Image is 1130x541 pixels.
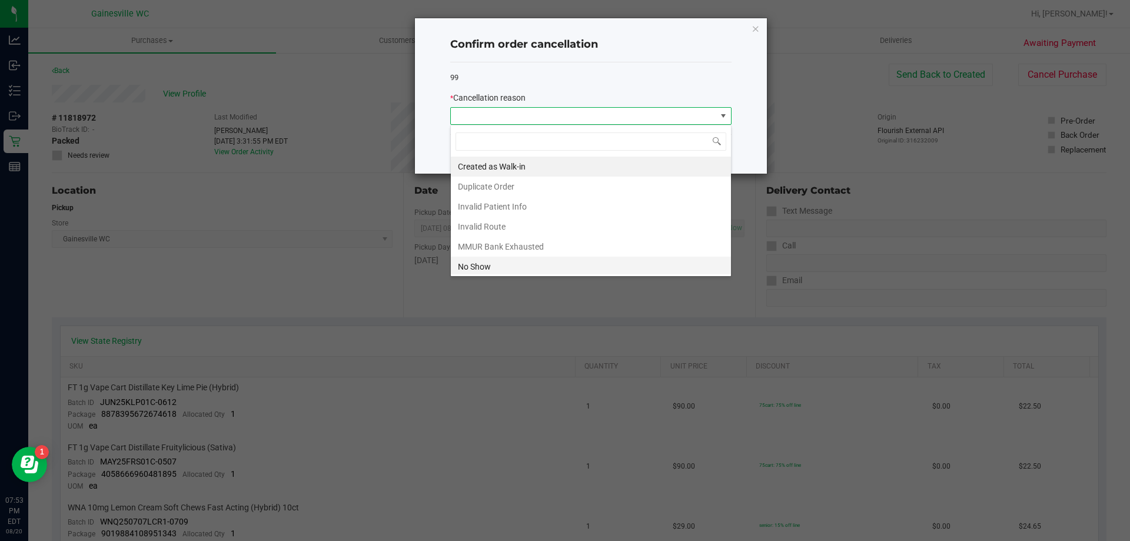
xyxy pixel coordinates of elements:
h4: Confirm order cancellation [450,37,732,52]
li: Duplicate Order [451,177,731,197]
li: Created as Walk-in [451,157,731,177]
iframe: Resource center unread badge [35,445,49,459]
iframe: Resource center [12,447,47,482]
span: Cancellation reason [453,93,526,102]
button: Close [752,21,760,35]
span: 99 [450,73,458,82]
li: Invalid Route [451,217,731,237]
li: Invalid Patient Info [451,197,731,217]
li: MMUR Bank Exhausted [451,237,731,257]
li: No Show [451,257,731,277]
